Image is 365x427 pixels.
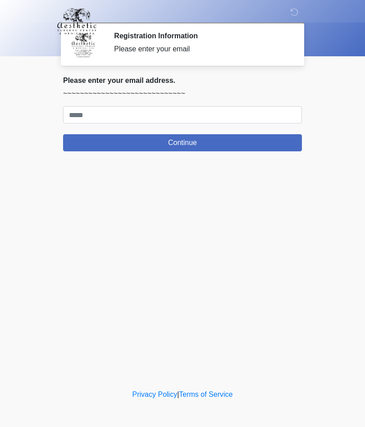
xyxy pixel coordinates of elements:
[177,391,179,398] a: |
[114,44,288,55] div: Please enter your email
[63,134,302,151] button: Continue
[70,32,97,59] img: Agent Avatar
[63,88,302,99] p: ~~~~~~~~~~~~~~~~~~~~~~~~~~~~~
[63,76,302,85] h2: Please enter your email address.
[132,391,178,398] a: Privacy Policy
[54,7,100,36] img: Aesthetic Surgery Centre, PLLC Logo
[179,391,233,398] a: Terms of Service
